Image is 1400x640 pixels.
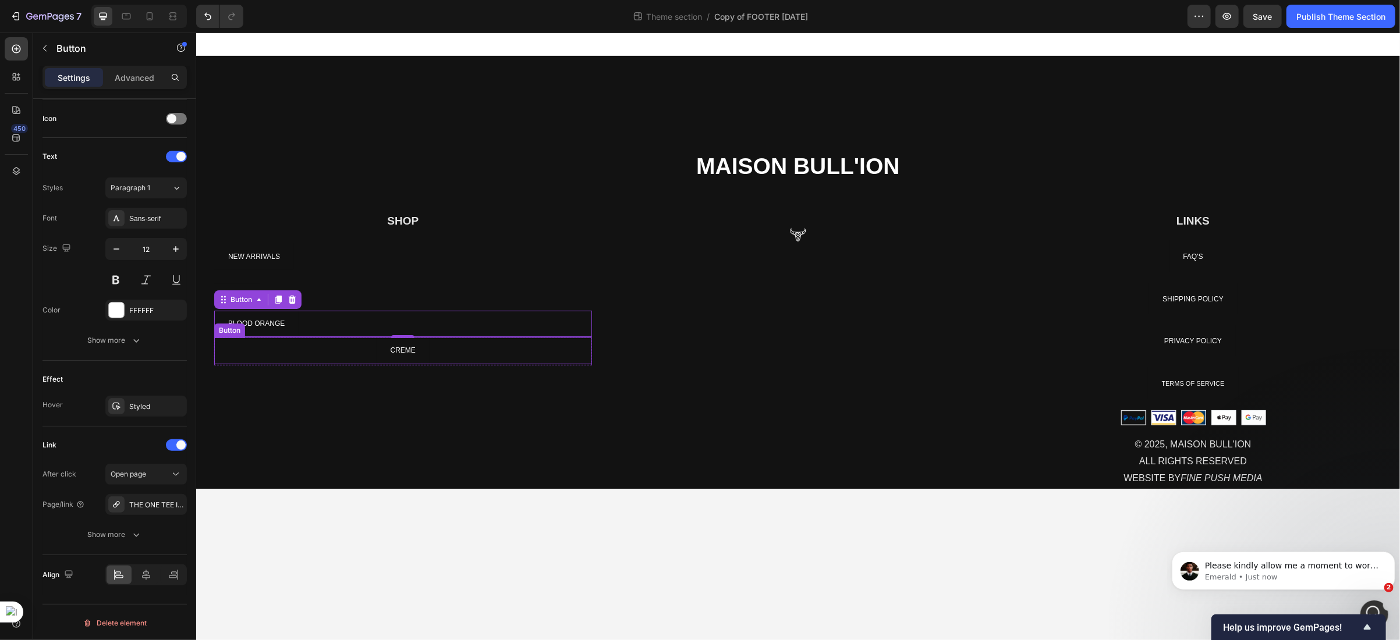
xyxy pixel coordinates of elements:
span: Copy of FOOTER [DATE] [714,10,808,23]
div: Hover [42,400,63,410]
button: <p><span style="font-size:11px;">TERMS OF SERVICE</span></p> [952,335,1043,367]
div: Styled [129,401,184,412]
button: <p><span style="font-size:12px;">SHIPPING POLICY</span></p> [952,251,1041,282]
a: BLEU [18,251,64,278]
div: Styles [42,183,63,193]
span: Paragraph 1 [111,183,150,193]
button: Publish Theme Section [1286,5,1395,28]
div: Size [42,241,73,257]
button: Delete element [42,614,187,632]
span: TERMS OF SERVICE [966,347,1029,354]
button: Show more [42,524,187,545]
a: NEW ARRIVALS [18,211,98,238]
div: Undo/Redo [196,5,243,28]
div: Link [42,440,56,450]
div: After click [42,469,76,479]
span: Theme section [644,10,704,23]
div: Text [42,151,57,162]
button: Paragraph 1 [105,177,187,198]
button: <p><span style="font-size:12px;">FAQ'S</span></p> [973,208,1021,240]
div: Color [42,305,61,315]
p: Button [56,41,155,55]
span: PRIVACY POLICY [968,304,1026,312]
iframe: To enrich screen reader interactions, please activate Accessibility in Grammarly extension settings [196,33,1400,640]
button: <p><span style="font-size:12px;">PRIVACY POLICY</span></p> [954,293,1040,324]
span: / [707,10,710,23]
button: 7 [5,5,87,28]
p: Settings [58,72,90,84]
a: BLOOD ORANGE [18,278,102,305]
div: Effect [42,374,63,385]
iframe: Intercom live chat [1360,600,1388,628]
div: 450 [11,124,28,133]
p: 7 [76,9,81,23]
button: Open page [105,464,187,485]
p: NEW ARRIVALS [32,218,84,231]
div: Page/link [42,499,85,510]
span: Open page [111,470,146,478]
div: Delete element [83,616,147,630]
p: CREME [194,312,219,325]
button: Show survey - Help us improve GemPages! [1223,620,1374,634]
p: © 2025, MAISON BULL'ION [809,404,1185,421]
p: WEBSITE BY [809,438,1185,454]
a: CREME [180,305,233,332]
div: Align [42,567,76,583]
div: Publish Theme Section [1296,10,1385,23]
span: Help us improve GemPages! [1223,622,1360,633]
img: Alt Image [924,378,1070,393]
div: Font [42,213,57,223]
p: BLOOD ORANGE [32,285,88,298]
button: Show more [42,330,187,351]
div: Icon [42,113,56,124]
span: SHIPPING POLICY [966,262,1027,271]
div: Button [20,293,47,303]
div: Button [32,262,58,272]
div: Sans-serif [129,214,184,224]
iframe: Intercom notifications message [1167,527,1400,609]
p: ALL RIGHTS RESERVED [809,421,1185,438]
strong: MAISON BULL'ION [500,121,703,146]
div: Show more [88,335,142,346]
h2: LINKS [808,180,1186,197]
img: gempages_536100004243178687-6bc9b274-3231-495f-af6c-3937f65bdfe1.png [579,180,625,227]
div: Show more [88,529,142,541]
div: THE ONE TEE IN BLOOD ORANGE [129,500,184,510]
p: Advanced [115,72,154,84]
span: 2 [1384,583,1394,592]
i: FINE PUSH MEDIA [984,440,1066,450]
button: Save [1243,5,1282,28]
span: Save [1253,12,1273,22]
h2: SHOP [18,180,396,197]
div: FFFFFF [129,305,184,316]
span: FAQ'S [987,220,1007,228]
